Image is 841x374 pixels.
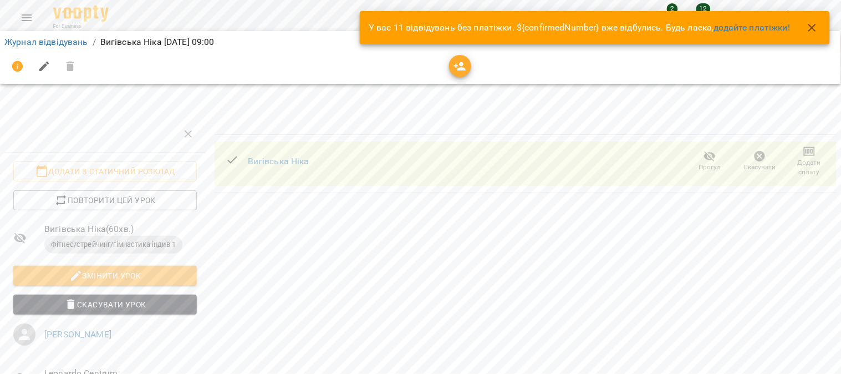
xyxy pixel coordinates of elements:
a: Вигівська Ніка [248,156,309,166]
span: Вигівська Ніка ( 60 хв. ) [44,223,197,236]
a: [PERSON_NAME] [44,329,111,340]
img: Voopty Logo [53,6,109,22]
span: Додати сплату [791,158,828,177]
li: / [93,36,96,49]
span: Скасувати [744,163,776,172]
span: 12 [696,3,711,14]
a: Журнал відвідувань [4,37,88,47]
span: For Business [53,23,109,30]
span: Додати в статичний розклад [22,165,188,178]
span: 2 [667,3,678,14]
button: Додати в статичний розклад [13,161,197,181]
button: Змінити урок [13,266,197,286]
span: Повторити цей урок [22,194,188,207]
p: У вас 11 відвідувань без платіжки. ${confirmedNumber} вже відбулись. Будь ласка, [369,21,790,34]
button: Додати сплату [784,146,834,177]
button: Скасувати Урок [13,295,197,315]
p: Вигівська Ніка [DATE] 09:00 [100,36,215,49]
span: Скасувати Урок [22,298,188,311]
span: Фітнес/стрейчинг/гімнастика індив 1 [44,240,182,250]
a: додайте платіжки! [714,22,791,33]
button: Повторити цей урок [13,190,197,210]
button: Прогул [685,146,735,177]
span: Змінити урок [22,269,188,282]
nav: breadcrumb [4,36,837,49]
button: Menu [13,4,40,31]
span: Прогул [699,163,721,172]
button: Скасувати [735,146,785,177]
